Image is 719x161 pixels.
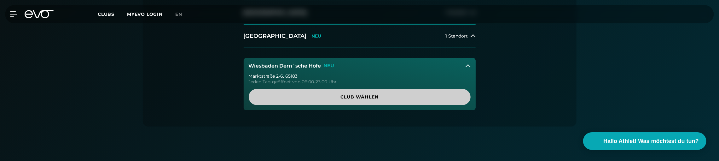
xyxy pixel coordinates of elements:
div: Marktstraße 2-6 , 65183 [249,74,471,78]
span: Clubs [98,11,114,17]
button: Wiesbaden Dern´sche HöfeNEU [244,58,476,74]
h2: [GEOGRAPHIC_DATA] [244,32,307,40]
div: Jeden Tag geöffnet von 06:00-23:00 Uhr [249,80,471,84]
span: Club wählen [264,94,455,100]
p: NEU [324,63,334,69]
span: 1 Standort [446,34,468,39]
a: Club wählen [249,89,471,105]
span: en [175,11,182,17]
a: en [175,11,190,18]
h3: Wiesbaden Dern´sche Höfe [249,63,321,69]
a: Clubs [98,11,127,17]
button: Hallo Athlet! Was möchtest du tun? [583,132,706,150]
span: Hallo Athlet! Was möchtest du tun? [603,137,699,146]
a: MYEVO LOGIN [127,11,163,17]
button: [GEOGRAPHIC_DATA]NEU1 Standort [244,25,476,48]
p: NEU [312,33,322,39]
